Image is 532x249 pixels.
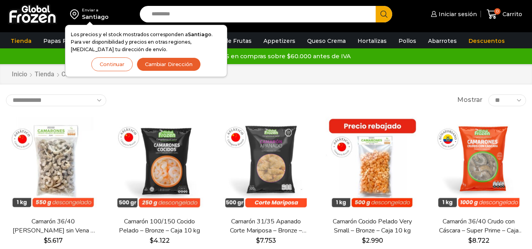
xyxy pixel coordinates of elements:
[223,217,308,235] a: Camarón 31/35 Apanado Corte Mariposa – Bronze – Caja 5 kg
[61,70,94,78] h1: Camarones
[6,94,106,106] select: Pedido de la tienda
[437,10,477,18] span: Iniciar sesión
[468,237,489,244] bdi: 8.722
[256,237,276,244] bdi: 7.753
[150,237,154,244] span: $
[11,70,94,79] nav: Breadcrumb
[429,6,477,22] a: Iniciar sesión
[395,33,420,48] a: Pollos
[256,237,260,244] span: $
[457,96,482,105] span: Mostrar
[362,237,383,244] bdi: 2.990
[354,33,391,48] a: Hortalizas
[82,7,109,13] div: Enviar a
[7,33,35,48] a: Tienda
[117,217,202,235] a: Camarón 100/150 Cocido Pelado – Bronze – Caja 10 kg
[91,57,133,71] button: Continuar
[34,70,55,79] a: Tienda
[494,8,500,15] span: 0
[424,33,461,48] a: Abarrotes
[202,33,256,48] a: Pulpa de Frutas
[11,70,28,79] a: Inicio
[485,5,524,24] a: 0 Carrito
[82,13,109,21] div: Santiago
[71,31,221,53] p: Los precios y el stock mostrados corresponden a . Para ver disponibilidad y precios en otras regi...
[39,33,83,48] a: Papas Fritas
[362,237,366,244] span: $
[150,237,170,244] bdi: 4.122
[436,217,521,235] a: Camarón 36/40 Crudo con Cáscara – Super Prime – Caja 10 kg
[11,217,96,235] a: Camarón 36/40 [PERSON_NAME] sin Vena – Bronze – Caja 10 kg
[188,31,211,37] strong: Santiago
[468,237,472,244] span: $
[465,33,509,48] a: Descuentos
[260,33,299,48] a: Appetizers
[70,7,82,21] img: address-field-icon.svg
[303,33,350,48] a: Queso Crema
[330,217,415,235] a: Camarón Cocido Pelado Very Small – Bronze – Caja 10 kg
[500,10,522,18] span: Carrito
[137,57,201,71] button: Cambiar Dirección
[376,6,392,22] button: Search button
[44,237,63,244] bdi: 5.617
[44,237,48,244] span: $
